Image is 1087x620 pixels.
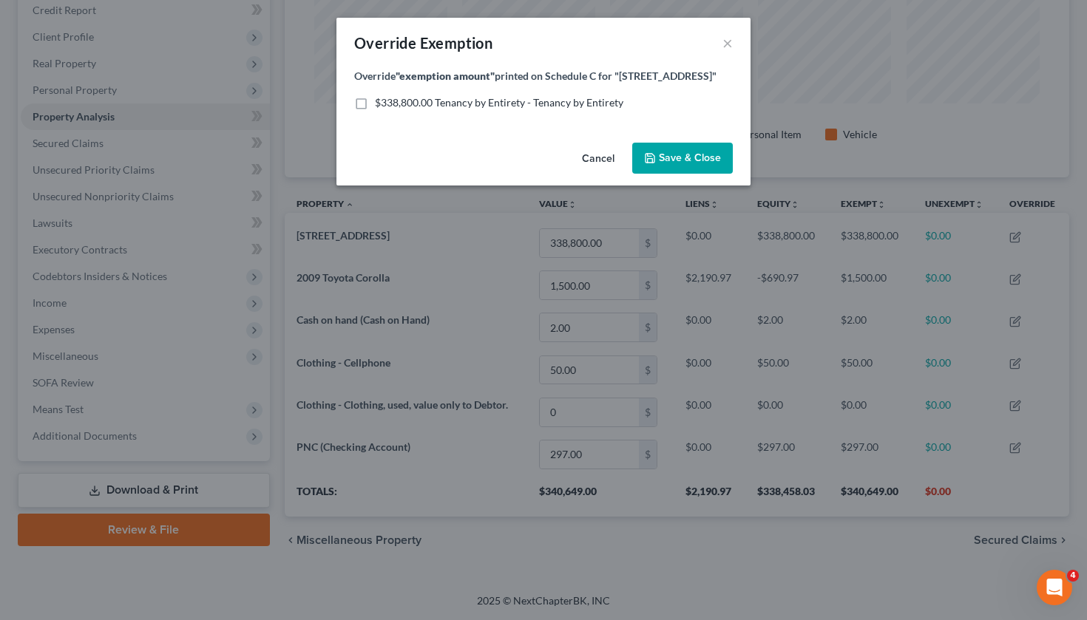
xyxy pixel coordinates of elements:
span: $338,800.00 Tenancy by Entirety - Tenancy by Entirety [375,96,623,109]
div: Override Exemption [354,33,492,53]
button: × [722,34,733,52]
button: Cancel [570,144,626,174]
strong: "exemption amount" [396,69,495,82]
span: 4 [1067,570,1079,582]
label: Override printed on Schedule C for "[STREET_ADDRESS]" [354,68,717,84]
button: Save & Close [632,143,733,174]
span: Save & Close [659,151,721,164]
iframe: Intercom live chat [1037,570,1072,605]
